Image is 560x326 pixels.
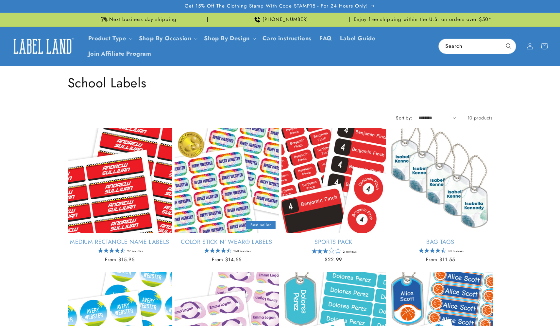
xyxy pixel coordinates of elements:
[8,34,78,59] a: Label Land
[388,238,493,246] a: Bag Tags
[467,115,493,121] span: 10 products
[200,31,258,46] summary: Shop By Design
[263,16,308,23] span: [PHONE_NUMBER]
[84,31,135,46] summary: Product Type
[353,13,493,27] div: Announcement
[88,50,151,58] span: Join Affiliate Program
[263,35,312,42] span: Care instructions
[68,13,208,27] div: Announcement
[281,238,386,246] a: Sports Pack
[396,115,412,121] label: Sort by:
[88,34,126,43] a: Product Type
[501,39,516,53] button: Search
[204,34,249,43] a: Shop By Design
[68,238,172,246] a: Medium Rectangle Name Labels
[139,35,192,42] span: Shop By Occasion
[185,3,368,9] span: Get 15% Off The Clothing Stamp With Code STAMP15 - For 24 Hours Only!
[315,31,336,46] a: FAQ
[336,31,380,46] a: Label Guide
[175,238,279,246] a: Color Stick N' Wear® Labels
[210,13,350,27] div: Announcement
[135,31,200,46] summary: Shop By Occasion
[354,16,492,23] span: Enjoy free shipping within the U.S. on orders over $50*
[84,46,155,62] a: Join Affiliate Program
[109,16,177,23] span: Next business day shipping
[259,31,315,46] a: Care instructions
[319,35,332,42] span: FAQ
[68,74,493,91] h1: School Labels
[10,36,75,56] img: Label Land
[340,35,376,42] span: Label Guide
